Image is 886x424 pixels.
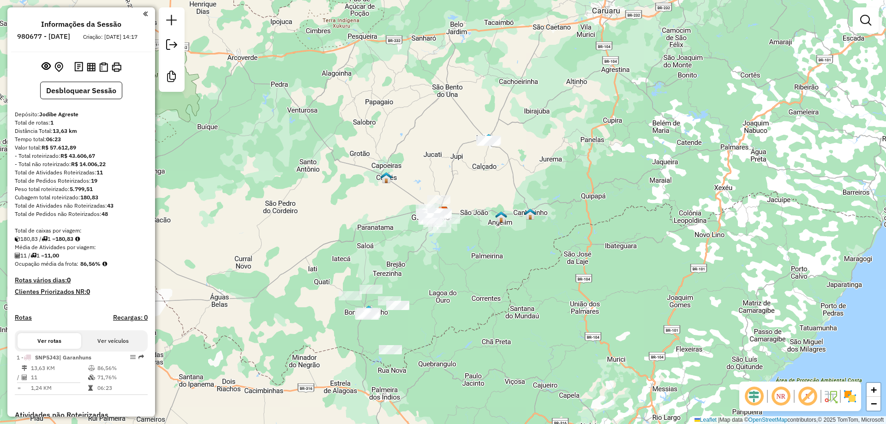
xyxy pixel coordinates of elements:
div: Atividade não roteirizada - BAR DA COBRA [359,285,383,294]
div: Atividade não roteirizada - BAR AEROPORTO [427,195,450,204]
i: Meta Caixas/viagem: 1,00 Diferença: 179,83 [75,236,80,242]
td: = [17,383,21,393]
div: - Total roteirizado: [15,152,148,160]
strong: R$ 43.606,67 [60,152,95,159]
div: Média de Atividades por viagem: [15,243,148,251]
div: Atividade não roteirizada - BAR DA VIUVA DORINHA [476,136,499,145]
div: Total de Pedidos não Roteirizados: [15,210,148,218]
strong: R$ 14.006,22 [71,161,106,167]
strong: 43 [107,202,114,209]
div: Total de Atividades não Roteirizadas: [15,202,148,210]
div: Atividade não roteirizada - BRAZ BODEGA [437,215,460,224]
img: Jodibe Agreste [437,206,449,218]
a: Rotas [15,314,32,322]
a: Zoom in [867,383,880,397]
strong: 0 [86,287,90,296]
div: Atividade não roteirizada - MERC SAULO [429,209,452,218]
span: Ocultar deslocamento [743,385,765,407]
div: Atividade não roteirizada - BOX EDMILSON [477,137,500,146]
button: Ver rotas [18,333,81,349]
div: Atividade não roteirizada - MERCEARIA DO REGI [418,215,441,225]
td: 1,24 KM [30,383,88,393]
strong: 11 [96,169,103,176]
div: Total de Pedidos Roteirizados: [15,177,148,185]
strong: R$ 57.612,89 [42,144,76,151]
a: Clique aqui para minimizar o painel [143,8,148,19]
span: + [871,384,877,395]
i: Total de rotas [42,236,48,242]
div: Atividade não roteirizada - RESTAURANTE CARMINHA [419,213,442,222]
div: Atividade não roteirizada - MERC DA SOCORRO [423,218,446,227]
i: Cubagem total roteirizado [15,236,20,242]
i: Distância Total [22,365,27,371]
div: Atividade não roteirizada - HERMES PASTELARIA [419,214,442,223]
button: Centralizar mapa no depósito ou ponto de apoio [53,60,65,74]
td: 11 [30,373,88,382]
img: BOM CONSELHO [363,305,375,317]
strong: 1 [50,119,54,126]
span: SNP5J43 [35,354,59,361]
em: Rota exportada [138,354,144,360]
div: Criação: [DATE] 14:17 [79,33,141,41]
a: Exibir filtros [856,11,875,30]
button: Desbloquear Sessão [40,82,122,99]
img: CAETÉS [380,172,392,184]
div: Atividade não roteirizada - bar e mercadinho do [355,308,378,317]
strong: 5.799,51 [70,185,93,192]
div: Atividade não roteirizada - PASTELARIA E LANCH [419,214,442,223]
div: - Total não roteirizado: [15,160,148,168]
img: Exibir/Ocultar setores [843,389,857,404]
em: Média calculada utilizando a maior ocupação (%Peso ou %Cubagem) de cada rota da sessão. Rotas cro... [102,261,107,267]
a: Leaflet [694,417,717,423]
i: Tempo total em rota [88,385,93,391]
div: Total de rotas: [15,119,148,127]
td: / [17,373,21,382]
div: Atividade não roteirizada - MARILIA MERCEARIA [427,208,450,217]
td: 71,76% [97,373,144,382]
div: Total de caixas por viagem: [15,227,148,235]
button: Ver veículos [81,333,145,349]
i: Total de Atividades [22,375,27,380]
div: Peso total roteirizado: [15,185,148,193]
img: Fluxo de ruas [823,389,838,404]
h4: Informações da Sessão [41,20,121,29]
h4: Clientes Priorizados NR: [15,288,148,296]
img: CANHOTINHO [524,208,536,220]
div: Atividade não roteirizada - OBARATAO MERCADINHO [419,204,442,214]
div: Atividade não roteirizada - BAR E LANCHONETE VL [386,301,409,310]
div: Atividade não roteirizada - Bar do brel [339,291,362,300]
div: Distância Total: [15,127,148,135]
h4: Rotas vários dias: [15,276,148,284]
h4: Recargas: 0 [113,314,148,322]
td: 06:23 [97,383,144,393]
div: Valor total: [15,143,148,152]
div: Atividade não roteirizada - DENISE LOURENCO LOPES DA SILVA [428,224,451,233]
div: Atividade não roteirizada - PANIFICADORA PIMENTE [477,136,500,145]
strong: 86,56% [80,260,101,267]
strong: 11,00 [44,252,59,259]
a: Criar modelo [162,67,181,88]
button: Exibir sessão original [40,60,53,74]
i: % de utilização da cubagem [88,375,95,380]
div: Atividade não roteirizada - merca Quiteria maria [357,309,380,318]
strong: 19 [91,177,97,184]
div: Atividade não roteirizada - MERCADINHO POPULAR N [428,209,451,218]
img: LAJEDO [483,133,495,145]
i: Total de rotas [30,253,36,258]
img: ANGELIM [495,211,507,223]
span: Exibir rótulo [796,385,819,407]
td: 86,56% [97,364,144,373]
button: Visualizar Romaneio [97,60,110,74]
strong: 0 [67,276,71,284]
a: Zoom out [867,397,880,411]
div: Atividade não roteirizada - Bar Do Jailson [356,311,379,320]
strong: 180,83 [55,235,73,242]
div: Cubagem total roteirizado: [15,193,148,202]
i: Total de Atividades [15,253,20,258]
div: Atividade não roteirizada - MERCEARIA GENILDA [378,296,401,305]
div: Atividade não roteirizada - HELENA MARTINS [355,311,378,320]
strong: 48 [102,210,108,217]
div: Atividade não roteirizada - MERCADINHO DOM MARIO [428,209,451,219]
a: OpenStreetMap [748,417,788,423]
a: Exportar sessão [162,36,181,56]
